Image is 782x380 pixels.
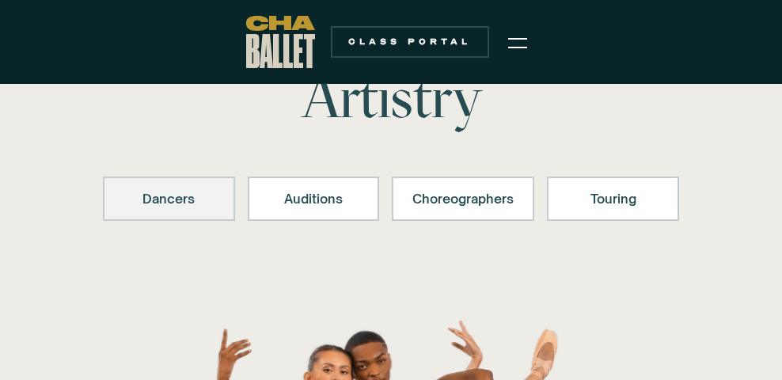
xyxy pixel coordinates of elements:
[268,189,359,208] div: Auditions
[547,177,679,221] a: Touring
[103,177,235,221] a: Dancers
[412,189,514,208] div: Choreographers
[392,177,534,221] a: Choreographers
[340,36,480,48] div: Class Portal
[188,12,594,126] h1: Athleticism & Artistry
[248,177,380,221] a: Auditions
[499,22,537,62] div: menu
[246,16,315,68] a: home
[331,26,489,58] a: Class Portal
[568,189,659,208] div: Touring
[123,189,214,208] div: Dancers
